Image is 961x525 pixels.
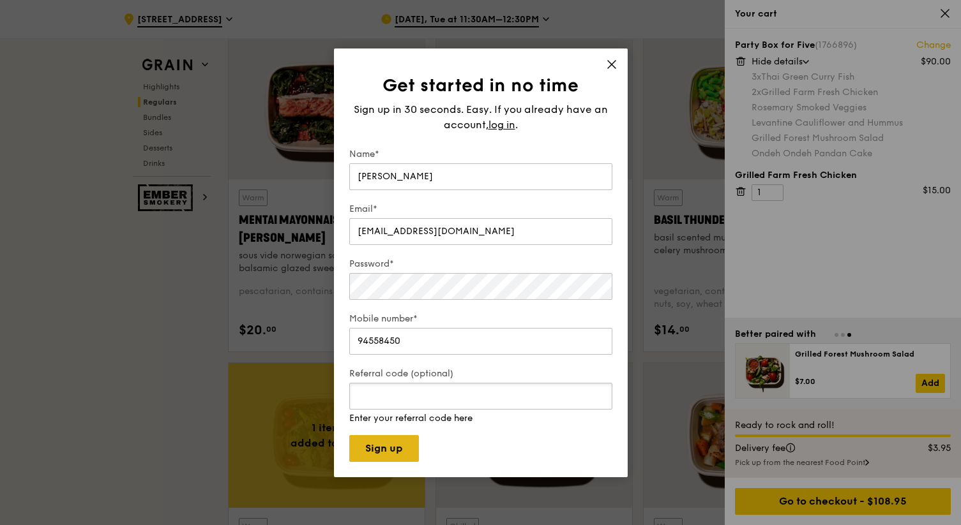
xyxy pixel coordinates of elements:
[349,258,612,270] label: Password*
[349,412,612,425] div: Enter your referral code here
[354,103,608,131] span: Sign up in 30 seconds. Easy. If you already have an account,
[349,203,612,216] label: Email*
[349,435,419,462] button: Sign up
[349,367,612,380] label: Referral code (optional)
[349,313,612,325] label: Mobile number*
[488,117,515,133] span: log in
[349,148,612,161] label: Name*
[349,74,612,97] h1: Get started in no time
[515,119,518,131] span: .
